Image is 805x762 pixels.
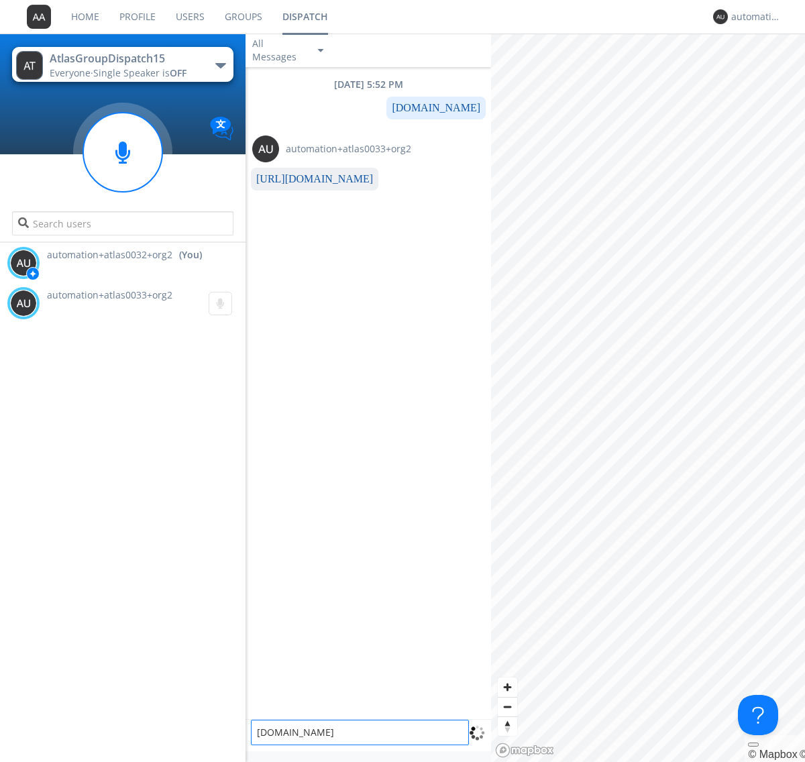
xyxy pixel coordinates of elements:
img: spin.svg [469,724,486,741]
div: (You) [179,248,202,262]
a: Mapbox [748,749,797,760]
span: Zoom out [498,698,517,716]
div: AtlasGroupDispatch15 [50,51,201,66]
button: Reset bearing to north [498,716,517,736]
img: caret-down-sm.svg [318,49,323,52]
button: Zoom in [498,677,517,697]
img: 373638.png [27,5,51,29]
a: [URL][DOMAIN_NAME] [256,173,373,184]
a: Mapbox logo [495,743,554,758]
button: Zoom out [498,697,517,716]
button: AtlasGroupDispatch15Everyone·Single Speaker isOFF [12,47,233,82]
img: 373638.png [10,250,37,276]
span: automation+atlas0032+org2 [47,248,172,262]
iframe: Toggle Customer Support [738,695,778,735]
img: Translation enabled [210,117,233,140]
span: Single Speaker is [93,66,186,79]
div: [DATE] 5:52 PM [246,78,491,91]
img: 373638.png [252,135,279,162]
div: Everyone · [50,66,201,80]
span: automation+atlas0033+org2 [286,142,411,156]
input: Search users [12,211,233,235]
button: Toggle attribution [748,743,759,747]
img: 373638.png [10,290,37,317]
a: [DOMAIN_NAME] [392,102,480,113]
span: automation+atlas0033+org2 [47,288,172,301]
div: automation+atlas0032+org2 [731,10,782,23]
img: 373638.png [16,51,43,80]
img: 373638.png [713,9,728,24]
div: All Messages [252,37,306,64]
textarea: [DOMAIN_NAME] [251,720,469,745]
span: OFF [170,66,186,79]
